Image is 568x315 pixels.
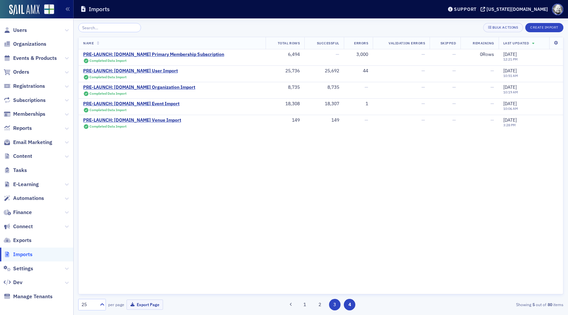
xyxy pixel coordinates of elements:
[83,52,224,58] a: PRE-LAUNCH: [DOMAIN_NAME] Primary Membership Subscription
[546,302,553,307] strong: 80
[421,101,425,107] span: —
[270,52,300,58] div: 6,494
[13,167,27,174] span: Tasks
[4,83,45,90] a: Registrations
[452,51,456,57] span: —
[503,90,518,94] time: 10:19 AM
[365,117,368,123] span: —
[389,41,425,45] span: Validation Errors
[4,209,32,216] a: Finance
[4,251,33,258] a: Imports
[89,5,110,13] h1: Imports
[421,84,425,90] span: —
[503,84,517,90] span: [DATE]
[127,300,163,310] button: Export Page
[329,299,341,310] button: 3
[454,6,477,12] div: Support
[309,68,339,74] div: 25,692
[83,101,179,107] a: PRE-LAUNCH: [DOMAIN_NAME] Event Import
[13,209,32,216] span: Finance
[13,265,33,272] span: Settings
[89,108,127,112] span: Completed Data Import
[9,5,39,15] img: SailAMX
[4,279,22,286] a: Dev
[13,195,44,202] span: Automations
[4,223,33,230] a: Connect
[503,41,529,45] span: Last Updated
[83,68,178,74] a: PRE-LAUNCH: [DOMAIN_NAME] User Import
[490,85,494,90] span: —
[89,91,127,96] span: Completed Data Import
[336,51,339,57] span: —
[270,85,300,90] div: 8,735
[13,223,33,230] span: Connect
[270,101,300,107] div: 18,308
[481,7,550,12] button: [US_STATE][DOMAIN_NAME]
[270,117,300,123] div: 149
[348,52,368,58] div: 3,000
[309,117,339,123] div: 149
[83,85,195,90] a: PRE-LAUNCH: [DOMAIN_NAME] Organization Import
[13,293,53,300] span: Manage Tenants
[83,117,181,123] a: PRE-LAUNCH: [DOMAIN_NAME] Venue Import
[13,83,45,90] span: Registrations
[503,57,518,61] time: 12:21 PM
[4,195,44,202] a: Automations
[13,68,29,76] span: Orders
[299,299,311,310] button: 1
[39,4,54,15] a: View Homepage
[317,41,339,45] span: Successful
[309,85,339,90] div: 8,735
[440,41,456,45] span: Skipped
[480,52,494,58] div: 0 Rows
[490,117,494,123] span: —
[13,40,46,48] span: Organizations
[4,265,33,272] a: Settings
[483,23,523,32] button: Bulk Actions
[421,68,425,74] span: —
[13,27,27,34] span: Users
[4,97,46,104] a: Subscriptions
[473,41,494,45] span: Remaining
[354,41,368,45] span: Errors
[4,181,39,188] a: E-Learning
[82,301,96,308] div: 25
[503,123,516,127] time: 3:28 PM
[4,125,32,132] a: Reports
[503,73,518,78] time: 10:51 AM
[89,124,127,129] span: Completed Data Import
[89,75,127,79] span: Completed Data Import
[13,125,32,132] span: Reports
[503,68,517,74] span: [DATE]
[89,58,127,63] span: Completed Data Import
[13,97,46,104] span: Subscriptions
[452,68,456,74] span: —
[503,117,517,123] span: [DATE]
[4,55,57,62] a: Events & Products
[452,117,456,123] span: —
[44,4,54,14] img: SailAMX
[4,139,52,146] a: Email Marketing
[13,139,52,146] span: Email Marketing
[452,84,456,90] span: —
[421,117,425,123] span: —
[78,23,141,32] input: Search…
[406,302,563,307] div: Showing out of items
[4,153,32,160] a: Content
[525,24,563,30] a: Create Import
[13,237,32,244] span: Exports
[4,293,53,300] a: Manage Tenants
[525,23,563,32] button: Create Import
[13,251,33,258] span: Imports
[344,299,355,310] button: 4
[83,41,94,45] span: Name
[4,68,29,76] a: Orders
[531,302,536,307] strong: 5
[503,101,517,107] span: [DATE]
[552,4,563,15] span: Profile
[503,106,518,111] time: 10:06 AM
